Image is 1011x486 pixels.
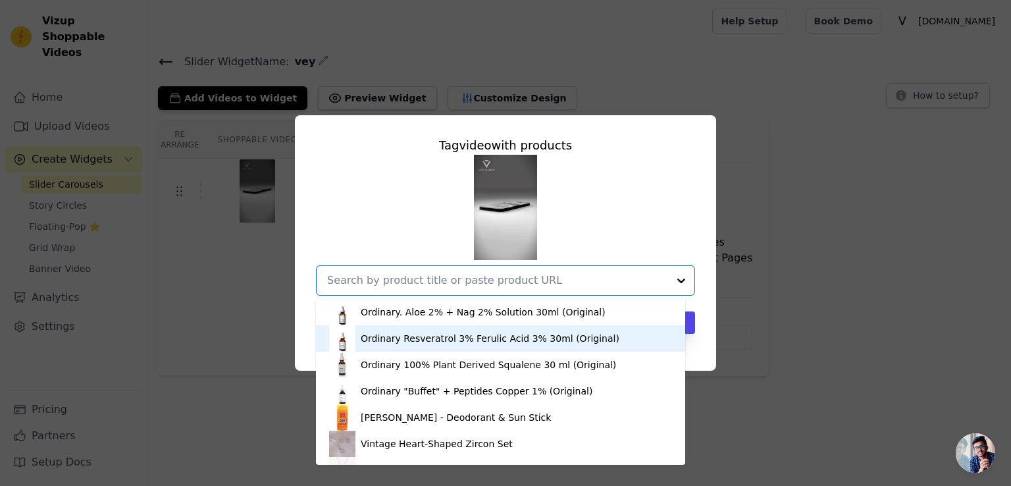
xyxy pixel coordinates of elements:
[329,457,355,483] img: product thumbnail
[329,352,355,378] img: product thumbnail
[361,306,606,319] div: Ordinary. Aloe 2% + Nag 2% Solution 30ml (Original)
[329,378,355,404] img: product thumbnail
[316,136,695,155] div: Tag video with products
[956,433,995,473] a: Open chat
[361,411,551,424] div: [PERSON_NAME] - Deodorant & Sun Stick
[361,385,592,398] div: Ordinary "Buffet" + Peptides Copper 1% (Original)
[361,464,481,477] div: Long Necklace for Women
[361,358,616,371] div: Ordinary 100% Plant Derived Squalene 30 ml (Original)
[329,325,355,352] img: product thumbnail
[329,404,355,431] img: product thumbnail
[474,155,537,260] img: reel-preview-20v5u1-00.myshopify.com-3709129145398901614_74366668965.jpeg
[361,437,513,450] div: Vintage Heart-Shaped Zircon Set
[361,332,619,345] div: Ordinary Resveratrol 3% Ferulic Acid 3% 30ml (Original)
[327,273,668,288] input: Search by product title or paste product URL
[329,431,355,457] img: product thumbnail
[329,299,355,325] img: product thumbnail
